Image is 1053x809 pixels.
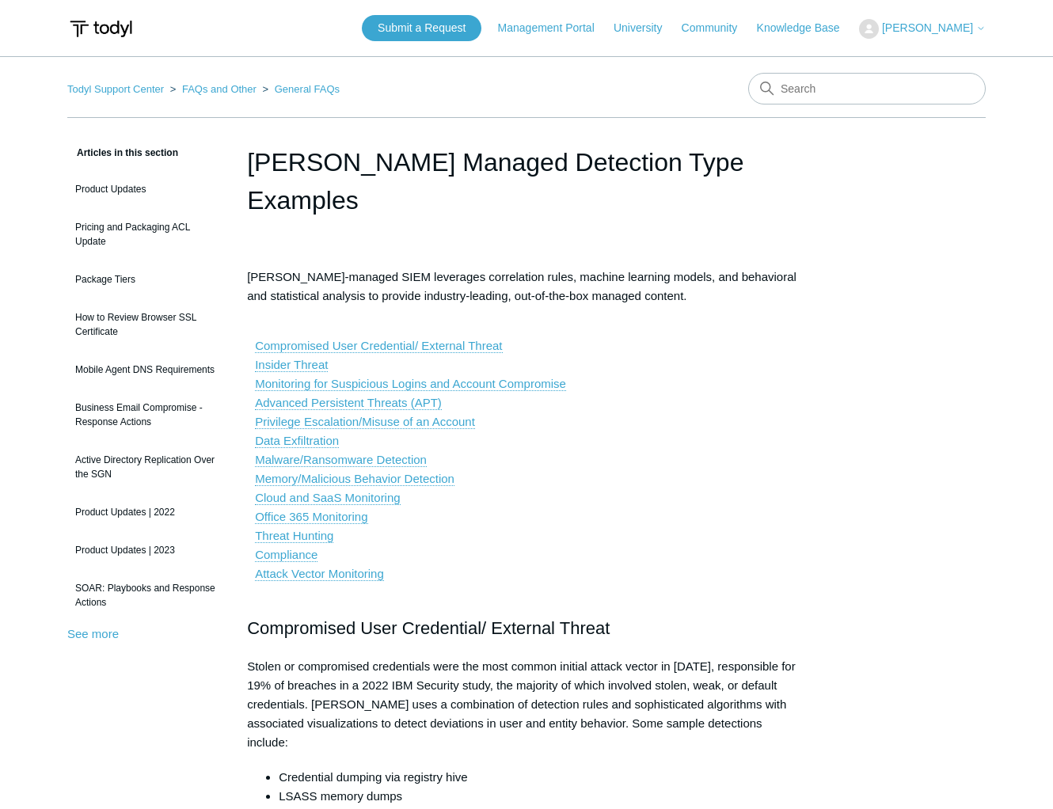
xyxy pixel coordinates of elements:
[275,83,340,95] a: General FAQs
[67,627,119,640] a: See more
[279,768,806,787] li: Credential dumping via registry hive
[255,491,400,505] a: Cloud and SaaS Monitoring
[255,339,502,353] a: Compromised User Credential/ External Threat
[614,20,678,36] a: University
[247,268,806,306] p: [PERSON_NAME]-managed SIEM leverages correlation rules, machine learning models, and behavioral a...
[67,302,223,347] a: How to Review Browser SSL Certificate
[757,20,856,36] a: Knowledge Base
[859,19,986,39] button: [PERSON_NAME]
[247,657,806,752] p: Stolen or compromised credentials were the most common initial attack vector in [DATE], responsib...
[255,415,475,429] a: Privilege Escalation/Misuse of an Account
[67,83,164,95] a: Todyl Support Center
[255,510,367,524] a: Office 365 Monitoring
[67,212,223,256] a: Pricing and Packaging ACL Update
[255,529,333,543] a: Threat Hunting
[255,472,454,486] a: Memory/Malicious Behavior Detection
[362,15,481,41] a: Submit a Request
[182,83,257,95] a: FAQs and Other
[255,567,384,581] a: Attack Vector Monitoring
[247,143,806,219] h1: Todyl Cloud Managed Detection Type Examples
[247,614,806,642] h2: Compromised User Credential/ External Threat
[67,535,223,565] a: Product Updates | 2023
[260,83,340,95] li: General FAQs
[67,393,223,437] a: Business Email Compromise - Response Actions
[882,21,973,34] span: [PERSON_NAME]
[67,147,178,158] span: Articles in this section
[67,14,135,44] img: Todyl Support Center Help Center home page
[67,174,223,204] a: Product Updates
[67,573,223,617] a: SOAR: Playbooks and Response Actions
[682,20,754,36] a: Community
[67,264,223,294] a: Package Tiers
[67,497,223,527] a: Product Updates | 2022
[255,377,566,391] a: Monitoring for Suspicious Logins and Account Compromise
[748,73,986,104] input: Search
[167,83,260,95] li: FAQs and Other
[498,20,610,36] a: Management Portal
[255,548,317,562] a: Compliance
[67,83,167,95] li: Todyl Support Center
[255,396,442,410] a: Advanced Persistent Threats (APT)
[255,358,328,372] a: Insider Threat
[67,355,223,385] a: Mobile Agent DNS Requirements
[279,787,806,806] li: LSASS memory dumps
[67,445,223,489] a: Active Directory Replication Over the SGN
[255,453,427,467] a: Malware/Ransomware Detection
[255,434,339,448] a: Data Exfiltration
